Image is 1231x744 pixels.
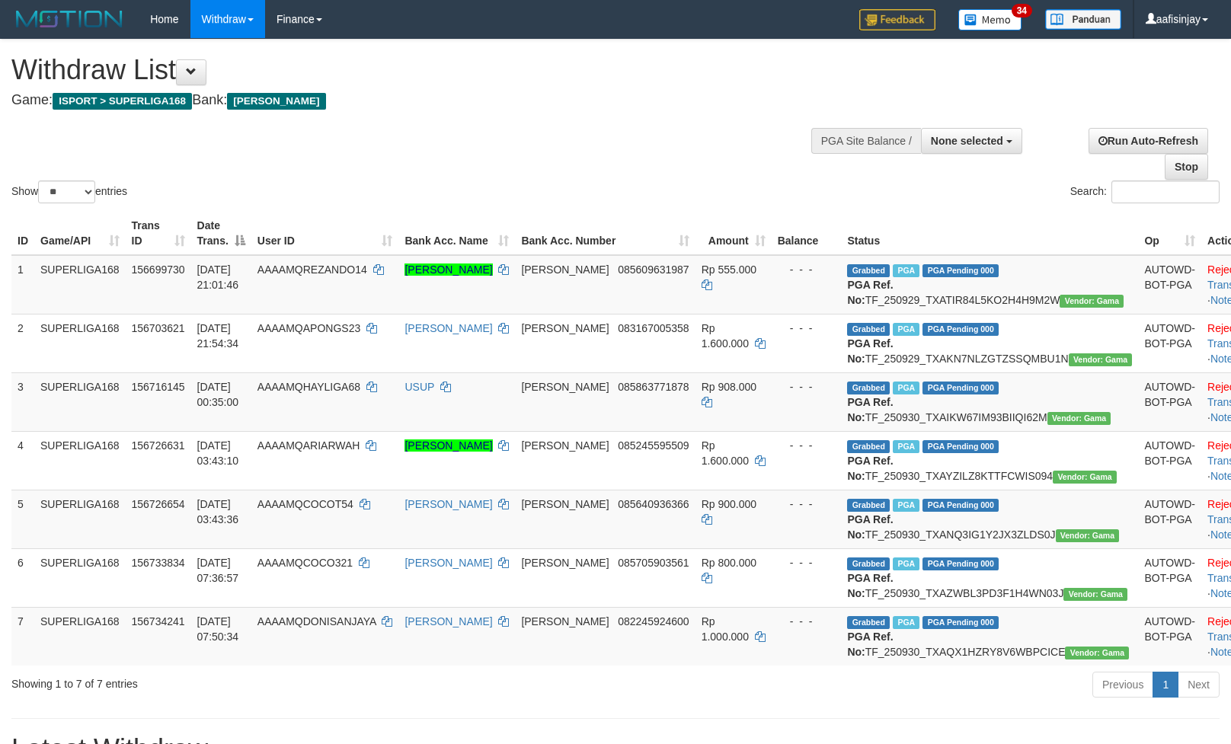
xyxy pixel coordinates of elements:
[893,264,919,277] span: Marked by aafchhiseyha
[778,555,836,570] div: - - -
[931,135,1003,147] span: None selected
[1153,672,1178,698] a: 1
[847,513,893,541] b: PGA Ref. No:
[1063,588,1127,601] span: Vendor URL: https://trx31.1velocity.biz
[53,93,192,110] span: ISPORT > SUPERLIGA168
[702,557,756,569] span: Rp 800.000
[702,381,756,393] span: Rp 908.000
[126,212,191,255] th: Trans ID: activate to sort column ascending
[847,631,893,658] b: PGA Ref. No:
[398,212,515,255] th: Bank Acc. Name: activate to sort column ascending
[11,490,34,548] td: 5
[11,212,34,255] th: ID
[1138,212,1201,255] th: Op: activate to sort column ascending
[227,93,325,110] span: [PERSON_NAME]
[132,322,185,334] span: 156703621
[404,615,492,627] a: [PERSON_NAME]
[772,212,842,255] th: Balance
[811,128,921,154] div: PGA Site Balance /
[1065,647,1129,659] span: Vendor URL: https://trx31.1velocity.biz
[11,431,34,490] td: 4
[521,322,609,334] span: [PERSON_NAME]
[841,548,1138,607] td: TF_250930_TXAZWBL3PD3F1H4WN03J
[34,255,126,315] td: SUPERLIGA168
[958,9,1022,30] img: Button%20Memo.svg
[618,615,689,627] span: Copy 082245924600 to clipboard
[1047,412,1111,425] span: Vendor URL: https://trx31.1velocity.biz
[1138,255,1201,315] td: AUTOWD-BOT-PGA
[841,255,1138,315] td: TF_250929_TXATIR84L5KO2H4H9M2W
[197,498,239,525] span: [DATE] 03:43:36
[778,497,836,512] div: - - -
[778,438,836,453] div: - - -
[847,557,890,570] span: Grabbed
[847,396,893,423] b: PGA Ref. No:
[257,381,360,393] span: AAAAMQHAYLIGA68
[847,499,890,512] span: Grabbed
[1056,529,1120,542] span: Vendor URL: https://trx31.1velocity.biz
[702,615,749,643] span: Rp 1.000.000
[847,440,890,453] span: Grabbed
[11,670,501,691] div: Showing 1 to 7 of 7 entries
[702,439,749,467] span: Rp 1.600.000
[197,381,239,408] span: [DATE] 00:35:00
[34,314,126,372] td: SUPERLIGA168
[1069,353,1133,366] span: Vendor URL: https://trx31.1velocity.biz
[778,379,836,394] div: - - -
[197,322,239,350] span: [DATE] 21:54:34
[618,557,689,569] span: Copy 085705903561 to clipboard
[1138,431,1201,490] td: AUTOWD-BOT-PGA
[695,212,772,255] th: Amount: activate to sort column ascending
[1165,154,1208,180] a: Stop
[38,180,95,203] select: Showentries
[257,322,360,334] span: AAAAMQAPONGS23
[922,440,999,453] span: PGA Pending
[11,55,805,85] h1: Withdraw List
[11,93,805,108] h4: Game: Bank:
[132,498,185,510] span: 156726654
[257,498,353,510] span: AAAAMQCOCOT54
[702,322,749,350] span: Rp 1.600.000
[515,212,695,255] th: Bank Acc. Number: activate to sort column ascending
[921,128,1022,154] button: None selected
[618,439,689,452] span: Copy 085245595509 to clipboard
[257,263,367,276] span: AAAAMQREZANDO14
[404,263,492,276] a: [PERSON_NAME]
[404,381,434,393] a: USUP
[132,439,185,452] span: 156726631
[922,557,999,570] span: PGA Pending
[778,262,836,277] div: - - -
[132,381,185,393] span: 156716145
[132,615,185,627] span: 156734241
[1138,490,1201,548] td: AUTOWD-BOT-PGA
[257,615,376,627] span: AAAAMQDONISANJAYA
[922,382,999,394] span: PGA Pending
[521,557,609,569] span: [PERSON_NAME]
[847,337,893,365] b: PGA Ref. No:
[11,607,34,666] td: 7
[34,607,126,666] td: SUPERLIGA168
[841,314,1138,372] td: TF_250929_TXAKN7NLZGTZSSQMBU1N
[257,557,353,569] span: AAAAMQCOCO321
[859,9,935,30] img: Feedback.jpg
[922,499,999,512] span: PGA Pending
[34,490,126,548] td: SUPERLIGA168
[197,439,239,467] span: [DATE] 03:43:10
[191,212,251,255] th: Date Trans.: activate to sort column descending
[893,616,919,629] span: Marked by aafchhiseyha
[197,263,239,291] span: [DATE] 21:01:46
[1012,4,1032,18] span: 34
[404,322,492,334] a: [PERSON_NAME]
[34,372,126,431] td: SUPERLIGA168
[132,557,185,569] span: 156733834
[893,440,919,453] span: Marked by aafchhiseyha
[11,8,127,30] img: MOTION_logo.png
[34,431,126,490] td: SUPERLIGA168
[1060,295,1124,308] span: Vendor URL: https://trx31.1velocity.biz
[1178,672,1220,698] a: Next
[778,321,836,336] div: - - -
[922,616,999,629] span: PGA Pending
[702,263,756,276] span: Rp 555.000
[1089,128,1208,154] a: Run Auto-Refresh
[34,548,126,607] td: SUPERLIGA168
